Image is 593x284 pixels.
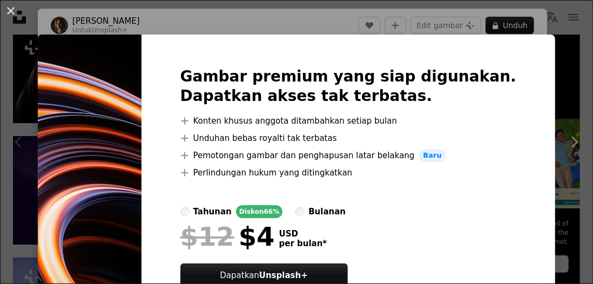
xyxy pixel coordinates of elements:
li: Perlindungan hukum yang ditingkatkan [180,166,516,179]
li: Konten khusus anggota ditambahkan setiap bulan [180,114,516,127]
div: $4 [180,222,275,251]
div: Diskon 66% [236,205,282,218]
span: Baru [419,149,446,162]
strong: Unsplash+ [259,271,308,280]
div: bulanan [308,205,346,218]
li: Unduhan bebas royalti tak terbatas [180,132,516,145]
div: tahunan [193,205,232,218]
input: tahunanDiskon66% [180,207,189,216]
span: $12 [180,222,234,251]
span: USD [279,229,327,239]
input: bulanan [295,207,304,216]
li: Pemotongan gambar dan penghapusan latar belakang [180,149,516,162]
span: per bulan * [279,239,327,248]
h2: Gambar premium yang siap digunakan. Dapatkan akses tak terbatas. [180,67,516,106]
